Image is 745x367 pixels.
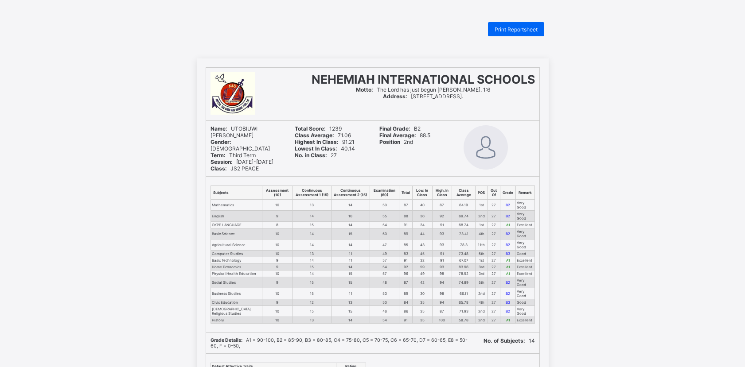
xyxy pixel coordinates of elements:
th: Remark [516,186,534,200]
td: Social Studies [211,277,262,288]
td: B2 [500,240,516,251]
td: 87 [432,306,452,317]
td: 11 [331,251,370,257]
td: Mathematics [211,200,262,211]
td: 44 [413,228,432,240]
b: Total Score: [295,125,326,132]
b: No. of Subjects: [484,337,525,344]
td: 27 [488,299,500,306]
span: UTOBIUWI [PERSON_NAME] [211,125,257,139]
td: 65.78 [452,299,476,306]
b: Class: [211,165,227,172]
td: B3 [500,299,516,306]
td: 15 [331,306,370,317]
td: Good [516,251,534,257]
th: Grade [500,186,516,200]
th: Continuous Assessment 1 (15) [293,186,331,200]
span: Third Term [211,152,256,158]
td: 55 [370,211,399,222]
td: 2nd [476,288,488,299]
td: 66.11 [452,288,476,299]
td: 10 [262,200,293,211]
td: 53 [370,288,399,299]
td: B2 [500,211,516,222]
td: 10 [262,251,293,257]
td: A1 [500,257,516,264]
td: 11 [331,257,370,264]
td: 14 [293,257,331,264]
td: 36 [413,211,432,222]
td: 9 [262,264,293,270]
td: 69.74 [452,211,476,222]
td: Excellent [516,264,534,270]
b: Address: [383,93,407,100]
td: 91 [399,257,413,264]
td: 88 [399,211,413,222]
td: 14 [293,228,331,240]
td: Excellent [516,222,534,228]
th: Class Average [452,186,476,200]
span: JS2 PEACE [211,165,259,172]
b: No. in Class: [295,152,327,158]
td: 27 [488,251,500,257]
b: Grade Details: [211,337,242,343]
td: 40 [413,200,432,211]
td: 14 [293,211,331,222]
td: 1st [476,257,488,264]
td: Very Good [516,240,534,251]
td: 15 [293,222,331,228]
td: A1 [500,222,516,228]
span: B2 [379,125,421,132]
td: B2 [500,288,516,299]
td: 54 [370,264,399,270]
td: Agricultural Science [211,240,262,251]
td: Very Good [516,277,534,288]
td: 93 [432,228,452,240]
b: Session: [211,158,233,165]
span: 27 [295,152,337,158]
td: 67.07 [452,257,476,264]
th: Examination (60) [370,186,399,200]
td: 48 [370,277,399,288]
b: Highest In Class: [295,139,339,145]
td: 13 [293,317,331,324]
td: 27 [488,200,500,211]
td: 64.19 [452,200,476,211]
th: Assessment (10) [262,186,293,200]
span: 88.5 [379,132,430,139]
td: 14 [331,222,370,228]
td: 68.74 [452,222,476,228]
td: 98 [432,288,452,299]
td: 2nd [476,306,488,317]
td: 9 [262,299,293,306]
td: 89 [399,228,413,240]
td: 10 [262,288,293,299]
td: 30 [413,288,432,299]
td: 84 [399,299,413,306]
td: 83 [399,251,413,257]
td: 15 [293,306,331,317]
td: 10 [331,211,370,222]
td: 91 [432,251,452,257]
b: Final Average: [379,132,416,139]
td: Excellent [516,257,534,264]
span: [DATE]-[DATE] [211,158,273,165]
td: B2 [500,200,516,211]
b: Motto: [356,86,373,93]
td: B2 [500,277,516,288]
td: 10 [262,228,293,240]
td: 91 [399,222,413,228]
td: 27 [488,228,500,240]
td: 92 [432,211,452,222]
span: [STREET_ADDRESS]. [383,93,463,100]
td: 13 [331,299,370,306]
b: Class Average: [295,132,334,139]
td: 14 [293,270,331,277]
td: B2 [500,306,516,317]
td: History [211,317,262,324]
td: 3rd [476,264,488,270]
span: 14 [484,337,535,344]
td: Home Economics [211,264,262,270]
span: A1 = 90-100, B2 = 85-90, B3 = 80-85, C4 = 75-80, C5 = 70-75, C6 = 65-70, D7 = 60-65, E8 = 50-60, ... [211,337,468,349]
td: 10 [262,270,293,277]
